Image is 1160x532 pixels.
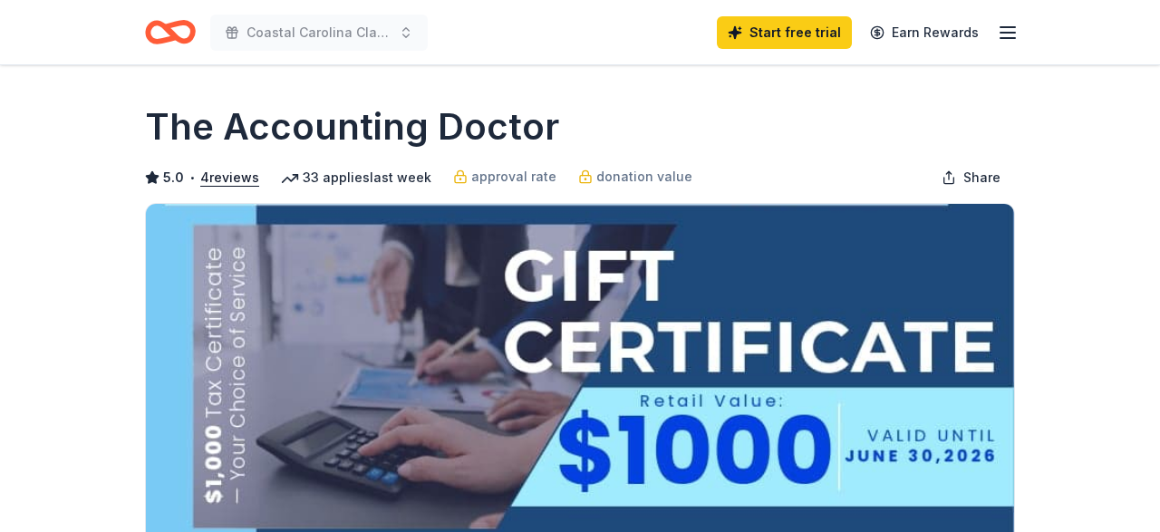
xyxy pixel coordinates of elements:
[145,11,196,53] a: Home
[145,102,559,152] h1: The Accounting Doctor
[963,167,1000,189] span: Share
[927,160,1015,196] button: Share
[717,16,852,49] a: Start free trial
[453,166,556,188] a: approval rate
[578,166,692,188] a: donation value
[163,167,184,189] span: 5.0
[189,170,196,185] span: •
[471,166,556,188] span: approval rate
[281,167,431,189] div: 33 applies last week
[596,166,692,188] span: donation value
[210,15,428,51] button: Coastal Carolina Classic
[200,167,259,189] button: 4reviews
[246,22,391,44] span: Coastal Carolina Classic
[859,16,990,49] a: Earn Rewards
